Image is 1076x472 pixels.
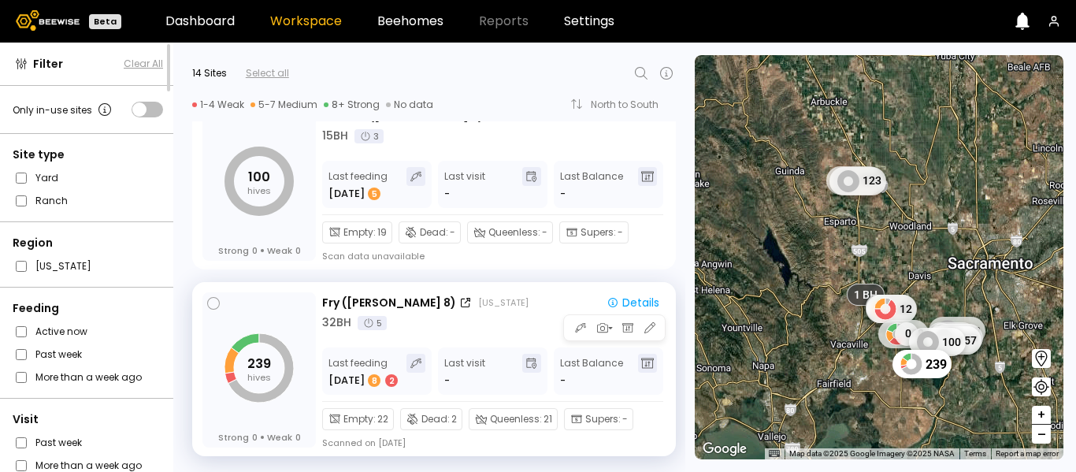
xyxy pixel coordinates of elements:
[35,434,82,451] label: Past week
[581,225,616,240] span: Supers :
[377,15,443,28] a: Beehomes
[1032,406,1051,425] button: +
[250,98,317,111] div: 5-7 Medium
[542,225,547,240] span: -
[866,295,917,323] div: 12
[33,56,63,72] span: Filter
[930,322,954,346] div: 0
[322,437,406,449] div: Scanned on [DATE]
[444,354,485,388] div: Last visit
[377,225,387,240] span: 19
[1032,425,1051,444] button: –
[328,373,399,388] div: [DATE]
[89,14,121,29] div: Beta
[35,369,142,385] label: More than a week ago
[13,147,163,163] div: Site type
[964,449,986,458] a: Terms (opens in new tab)
[878,319,929,347] div: 88
[560,167,623,202] div: Last Balance
[322,295,456,311] div: Fry ([PERSON_NAME] 8)
[618,225,623,240] span: -
[1037,425,1046,444] span: –
[343,412,376,426] span: Empty :
[929,317,985,345] div: 222
[444,373,450,388] div: -
[892,350,952,378] div: 239
[607,110,659,121] div: Details
[35,258,91,274] label: [US_STATE]
[996,449,1059,458] a: Report a map error
[560,354,623,388] div: Last Balance
[377,412,388,426] span: 22
[247,371,271,384] tspan: hives
[328,186,382,202] div: [DATE]
[444,186,450,202] div: -
[450,225,455,240] span: -
[488,225,540,240] span: Queenless :
[444,167,485,202] div: Last visit
[769,448,780,459] button: Keyboard shortcuts
[248,168,270,186] tspan: 100
[490,412,542,426] span: Queenless :
[252,432,258,443] span: 0
[358,316,387,330] div: 5
[13,235,163,251] div: Region
[354,129,384,143] div: 3
[192,98,244,111] div: 1-4 Weak
[13,100,114,119] div: Only in-use sites
[451,412,457,426] span: 2
[699,439,751,459] a: Open this area in Google Maps (opens a new window)
[13,300,163,317] div: Feeding
[420,225,448,240] span: Dead :
[622,412,628,426] span: -
[165,15,235,28] a: Dashboard
[895,321,918,345] div: 0
[925,326,981,355] div: 157
[35,346,82,362] label: Past week
[192,66,227,80] div: 14 Sites
[560,186,566,202] span: -
[252,245,258,256] span: 0
[591,100,670,110] div: North to South
[854,288,877,302] span: 1 BH
[35,192,68,209] label: Ranch
[826,165,883,194] div: 124
[1037,405,1046,425] span: +
[324,98,380,111] div: 8+ Strong
[246,66,289,80] div: Select all
[343,225,376,240] span: Empty :
[328,354,399,388] div: Last feeding
[866,295,916,323] div: 48
[322,250,425,262] div: Scan data unavailable
[829,166,886,195] div: 123
[295,245,301,256] span: 0
[218,432,301,443] div: Strong Weak
[909,328,966,356] div: 100
[124,57,163,71] button: Clear All
[385,374,398,387] div: 2
[295,432,301,443] span: 0
[368,188,380,200] div: 5
[789,449,955,458] span: Map data ©2025 Google Imagery ©2025 NASA
[478,296,529,309] div: [US_STATE]
[35,323,87,340] label: Active now
[544,412,552,426] span: 21
[328,167,388,202] div: Last feeding
[35,169,58,186] label: Yard
[218,245,301,256] div: Strong Weak
[247,184,271,197] tspan: hives
[933,324,983,352] div: 93
[699,439,751,459] img: Google
[564,15,614,28] a: Settings
[270,15,342,28] a: Workspace
[368,374,380,387] div: 8
[479,15,529,28] span: Reports
[16,10,80,31] img: Beewise logo
[600,292,666,313] button: Details
[607,297,659,308] div: Details
[247,355,271,373] tspan: 239
[322,314,351,331] div: 32 BH
[421,412,450,426] span: Dead :
[386,98,433,111] div: No data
